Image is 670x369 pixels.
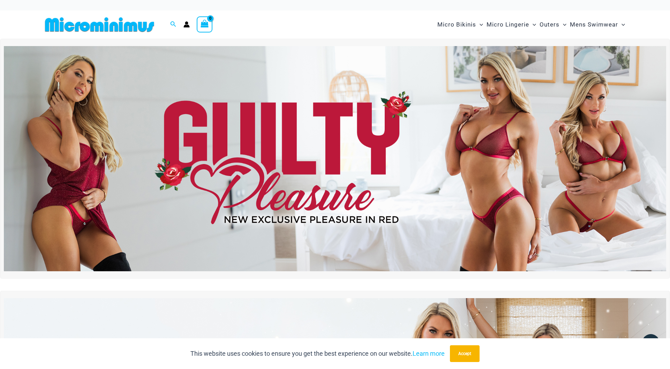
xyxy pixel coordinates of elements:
[570,16,618,34] span: Mens Swimwear
[42,17,157,32] img: MM SHOP LOGO FLAT
[568,14,627,35] a: Mens SwimwearMenu ToggleMenu Toggle
[190,348,445,359] p: This website uses cookies to ensure you get the best experience on our website.
[436,14,485,35] a: Micro BikinisMenu ToggleMenu Toggle
[183,21,190,28] a: Account icon link
[559,16,566,34] span: Menu Toggle
[538,14,568,35] a: OutersMenu ToggleMenu Toggle
[413,350,445,357] a: Learn more
[529,16,536,34] span: Menu Toggle
[540,16,559,34] span: Outers
[437,16,476,34] span: Micro Bikinis
[4,46,666,271] img: Guilty Pleasures Red Lingerie
[618,16,625,34] span: Menu Toggle
[485,14,538,35] a: Micro LingerieMenu ToggleMenu Toggle
[197,16,213,32] a: View Shopping Cart, empty
[435,13,628,36] nav: Site Navigation
[476,16,483,34] span: Menu Toggle
[450,345,480,362] button: Accept
[170,20,176,29] a: Search icon link
[487,16,529,34] span: Micro Lingerie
